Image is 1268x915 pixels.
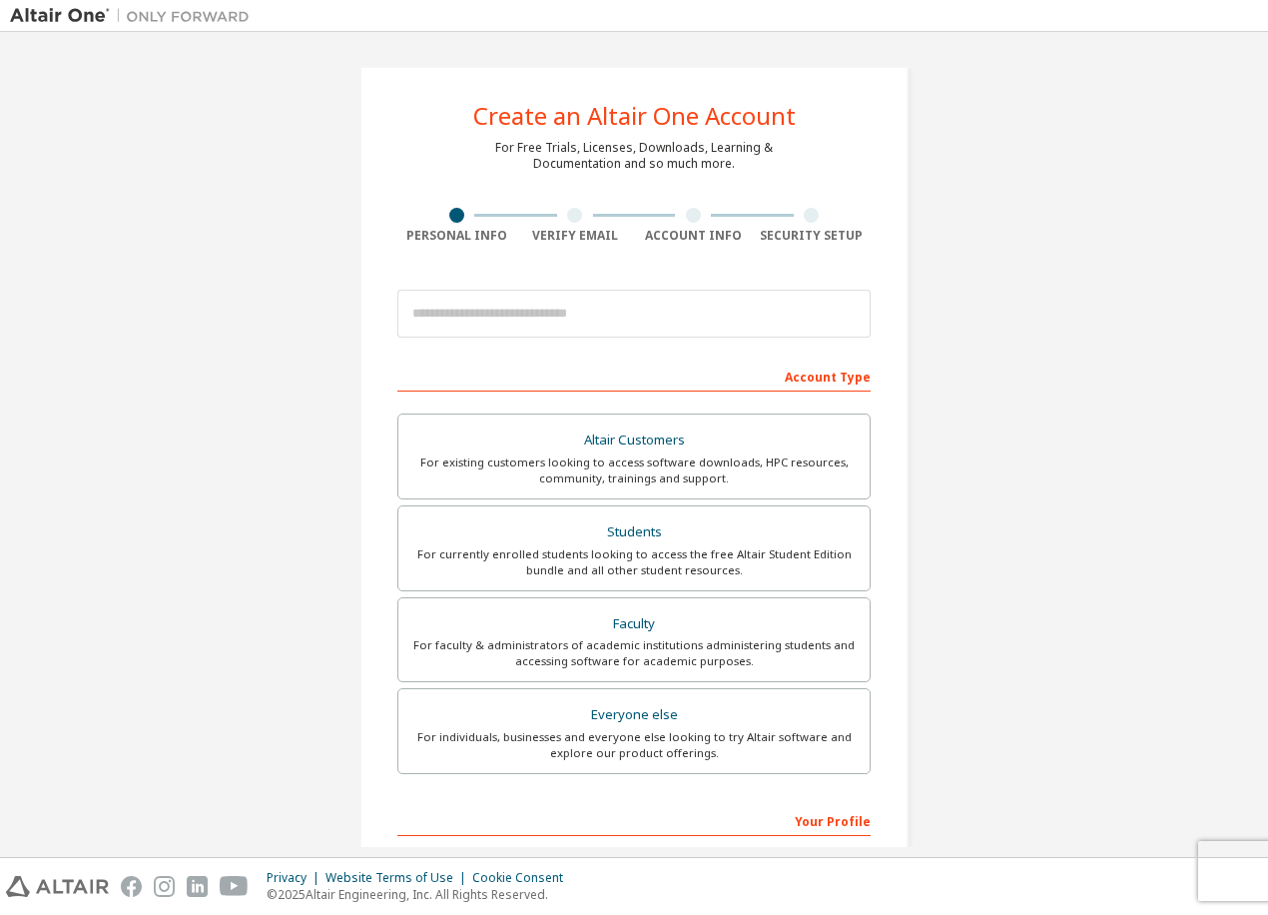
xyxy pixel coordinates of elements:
img: Altair One [10,6,260,26]
label: First Name [397,846,628,862]
div: Verify Email [516,228,635,244]
div: For existing customers looking to access software downloads, HPC resources, community, trainings ... [410,455,858,486]
div: Website Terms of Use [325,870,472,886]
div: Your Profile [397,804,871,836]
div: Everyone else [410,701,858,729]
p: © 2025 Altair Engineering, Inc. All Rights Reserved. [267,886,575,903]
div: Privacy [267,870,325,886]
img: instagram.svg [154,876,175,897]
img: youtube.svg [220,876,249,897]
div: Faculty [410,610,858,638]
div: Security Setup [753,228,872,244]
div: For individuals, businesses and everyone else looking to try Altair software and explore our prod... [410,729,858,761]
div: Create an Altair One Account [473,104,796,128]
div: For Free Trials, Licenses, Downloads, Learning & Documentation and so much more. [495,140,773,172]
img: linkedin.svg [187,876,208,897]
div: Students [410,518,858,546]
div: Altair Customers [410,427,858,455]
label: Last Name [640,846,871,862]
div: Personal Info [397,228,516,244]
div: Cookie Consent [472,870,575,886]
img: altair_logo.svg [6,876,109,897]
img: facebook.svg [121,876,142,897]
div: Account Type [397,360,871,392]
div: Account Info [634,228,753,244]
div: For currently enrolled students looking to access the free Altair Student Edition bundle and all ... [410,546,858,578]
div: For faculty & administrators of academic institutions administering students and accessing softwa... [410,637,858,669]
